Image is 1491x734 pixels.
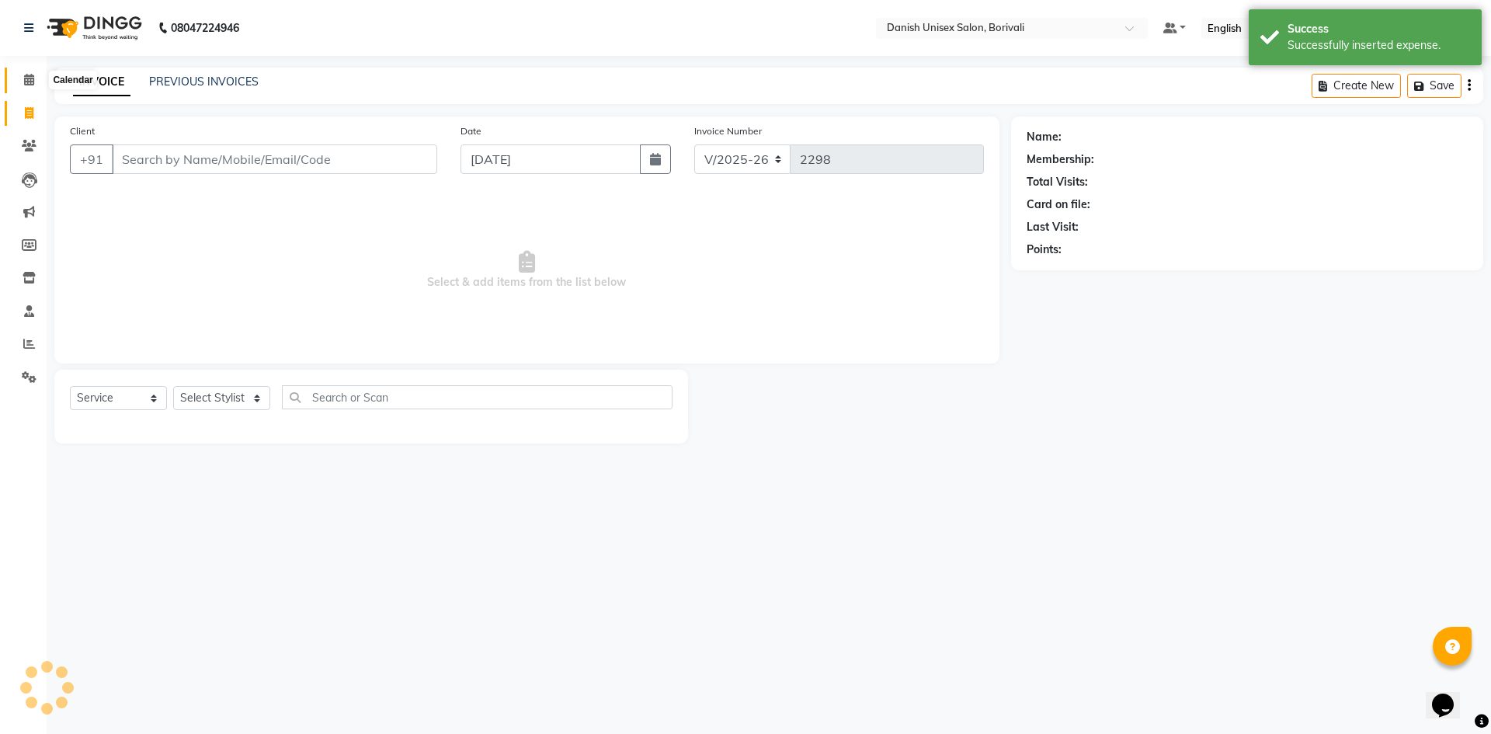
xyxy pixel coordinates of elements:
[1027,174,1088,190] div: Total Visits:
[282,385,673,409] input: Search or Scan
[461,124,481,138] label: Date
[149,75,259,89] a: PREVIOUS INVOICES
[1027,197,1090,213] div: Card on file:
[1426,672,1475,718] iframe: chat widget
[171,6,239,50] b: 08047224946
[1407,74,1461,98] button: Save
[70,144,113,174] button: +91
[1027,242,1062,258] div: Points:
[694,124,762,138] label: Invoice Number
[112,144,437,174] input: Search by Name/Mobile/Email/Code
[1288,21,1470,37] div: Success
[1288,37,1470,54] div: Successfully inserted expense.
[70,193,984,348] span: Select & add items from the list below
[70,124,95,138] label: Client
[1027,151,1094,168] div: Membership:
[1312,74,1401,98] button: Create New
[1027,129,1062,145] div: Name:
[49,71,96,89] div: Calendar
[40,6,146,50] img: logo
[1027,219,1079,235] div: Last Visit:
